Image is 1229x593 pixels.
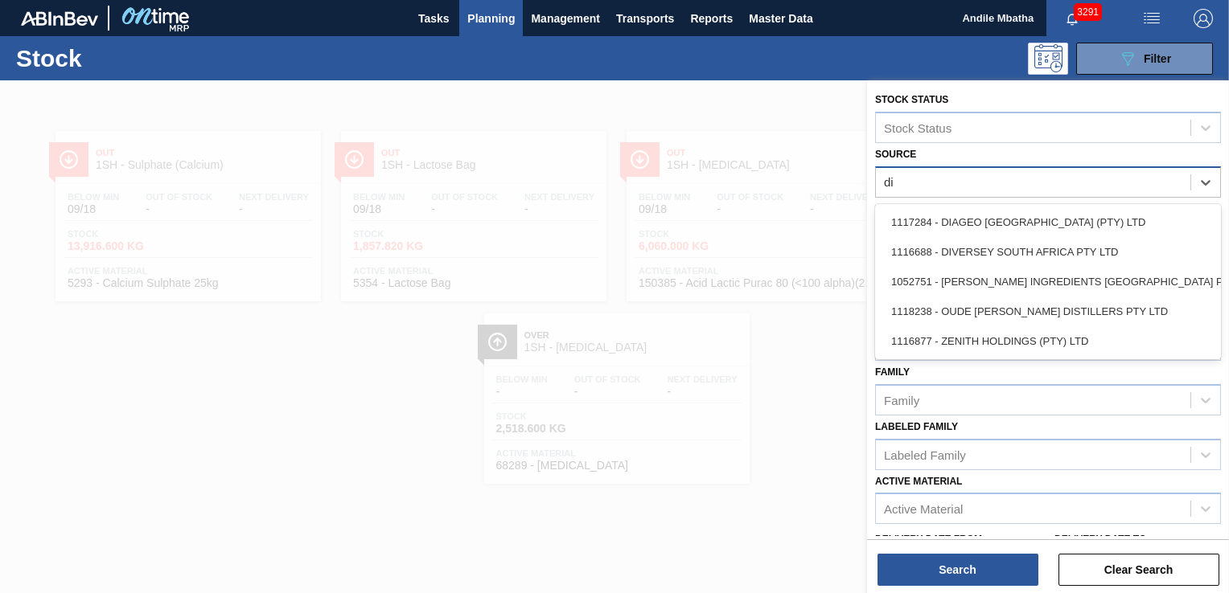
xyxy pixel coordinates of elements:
[1076,43,1213,75] button: Filter
[875,94,948,105] label: Stock Status
[1194,9,1213,28] img: Logout
[16,49,247,67] h1: Stock
[884,121,952,134] div: Stock Status
[875,149,916,160] label: Source
[884,502,963,516] div: Active Material
[875,421,958,432] label: Labeled Family
[875,203,939,215] label: Destination
[875,534,982,545] label: Delivery Date from
[875,366,910,378] label: Family
[875,296,1221,326] div: 1118238 - OUDE [PERSON_NAME] DISTILLERS PTY LTD
[1142,9,1161,28] img: userActions
[690,9,733,28] span: Reports
[875,237,1221,267] div: 1116688 - DIVERSEY SOUTH AFRICA PTY LTD
[875,207,1221,237] div: 1117284 - DIAGEO [GEOGRAPHIC_DATA] (PTY) LTD
[1144,52,1171,65] span: Filter
[884,393,919,407] div: Family
[21,11,98,26] img: TNhmsLtSVTkK8tSr43FrP2fwEKptu5GPRR3wAAAABJRU5ErkJggg==
[416,9,451,28] span: Tasks
[1028,43,1068,75] div: Programming: no user selected
[531,9,600,28] span: Management
[875,326,1221,356] div: 1116877 - ZENITH HOLDINGS (PTY) LTD
[1074,3,1102,21] span: 3291
[616,9,674,28] span: Transports
[875,476,962,487] label: Active Material
[749,9,812,28] span: Master Data
[1046,7,1098,30] button: Notifications
[1054,534,1146,545] label: Delivery Date to
[875,267,1221,296] div: 1052751 - [PERSON_NAME] INGREDIENTS [GEOGRAPHIC_DATA] PTY
[884,448,966,461] div: Labeled Family
[467,9,515,28] span: Planning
